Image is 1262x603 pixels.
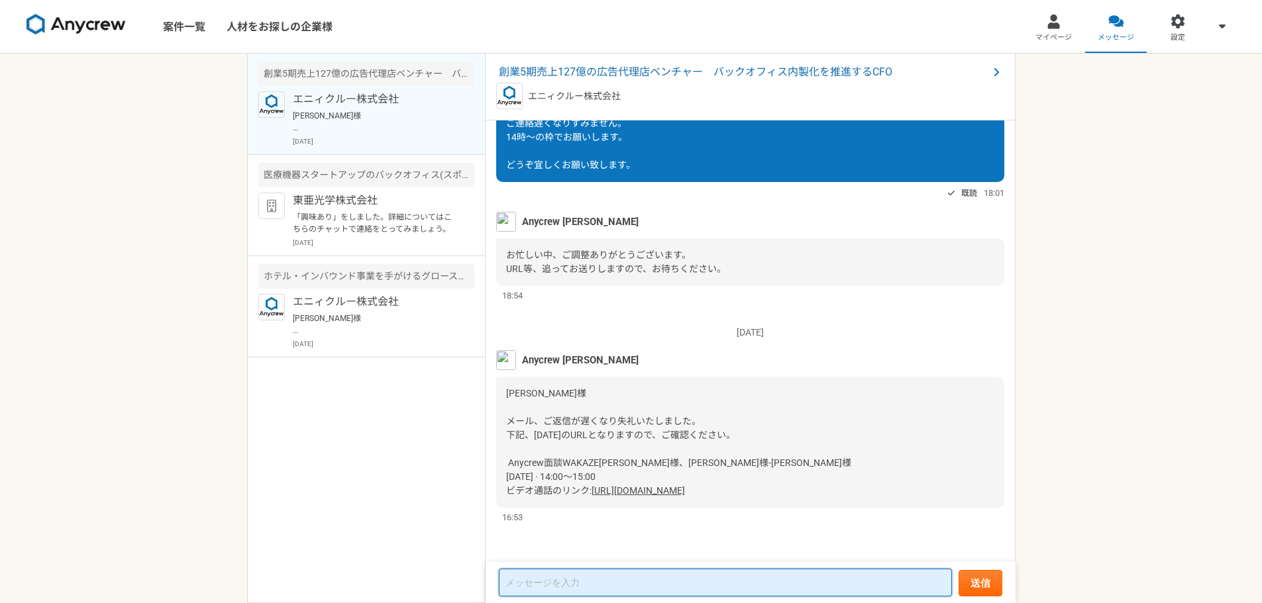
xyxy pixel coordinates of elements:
p: [DATE] [293,136,474,146]
div: 医療機器スタートアップのバックオフィス(スポット、週1から可) [258,163,474,187]
img: logo_text_blue_01.png [496,83,523,109]
p: エニィクルー株式会社 [293,294,456,310]
p: [PERSON_NAME]様 度々申し訳ございません。 こちら、もしご興味ございましたら、ご案内できればと思いますが、いかがでしょうか？ [293,312,456,336]
span: 18:01 [984,187,1004,199]
span: 創業5期売上127億の広告代理店ベンチャー バックオフィス内製化を推進するCFO [499,64,988,80]
span: マイページ [1035,32,1072,43]
span: 16:53 [502,511,523,524]
img: logo_text_blue_01.png [258,294,285,320]
p: 東亜光学株式会社 [293,193,456,209]
span: [PERSON_NAME]様 メール、ご返信が遅くなり失礼いたしました。 下記、[DATE]のURLとなりますので、ご確認ください。 Anycrew面談WAKAZE[PERSON_NAME]様、... [506,388,851,496]
p: [DATE] [293,339,474,349]
p: [DATE] [293,238,474,248]
span: 18:54 [502,289,523,302]
button: 送信 [959,570,1002,596]
p: 「興味あり」をしました。詳細についてはこちらのチャットで連絡をとってみましょう。 [293,211,456,235]
div: 創業5期売上127億の広告代理店ベンチャー バックオフィス内製化を推進するCFO [258,62,474,86]
span: お忙しい中、ご調整ありがとうございます。 URL等、追ってお送りしますので、お待ちください。 [506,250,726,274]
p: エニィクルー株式会社 [293,91,456,107]
a: [URL][DOMAIN_NAME] [592,485,685,496]
img: %E3%83%95%E3%82%9A%E3%83%AD%E3%83%95%E3%82%A3%E3%83%BC%E3%83%AB%E7%94%BB%E5%83%8F%E3%81%AE%E3%82%... [496,212,516,232]
span: メッセージ [1098,32,1134,43]
span: 既読 [961,185,977,201]
p: [PERSON_NAME]様 メール、ご返信が遅くなり失礼いたしました。 下記、[DATE]のURLとなりますので、ご確認ください。 Anycrew面談WAKAZE[PERSON_NAME]様、... [293,110,456,134]
p: [DATE] [496,326,1004,340]
img: default_org_logo-42cde973f59100197ec2c8e796e4974ac8490bb5b08a0eb061ff975e4574aa76.png [258,193,285,219]
span: Anycrew [PERSON_NAME] [522,353,639,367]
img: %E3%83%95%E3%82%9A%E3%83%AD%E3%83%95%E3%82%A3%E3%83%BC%E3%83%AB%E7%94%BB%E5%83%8F%E3%81%AE%E3%82%... [496,350,516,370]
p: エニィクルー株式会社 [528,89,621,103]
img: 8DqYSo04kwAAAAASUVORK5CYII= [26,14,126,35]
span: 設定 [1171,32,1185,43]
span: Anycrew [PERSON_NAME] [522,214,639,229]
div: ホテル・インバウンド事業を手がけるグロース上場企業 バックオフィス管理部長 [258,264,474,289]
img: logo_text_blue_01.png [258,91,285,118]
